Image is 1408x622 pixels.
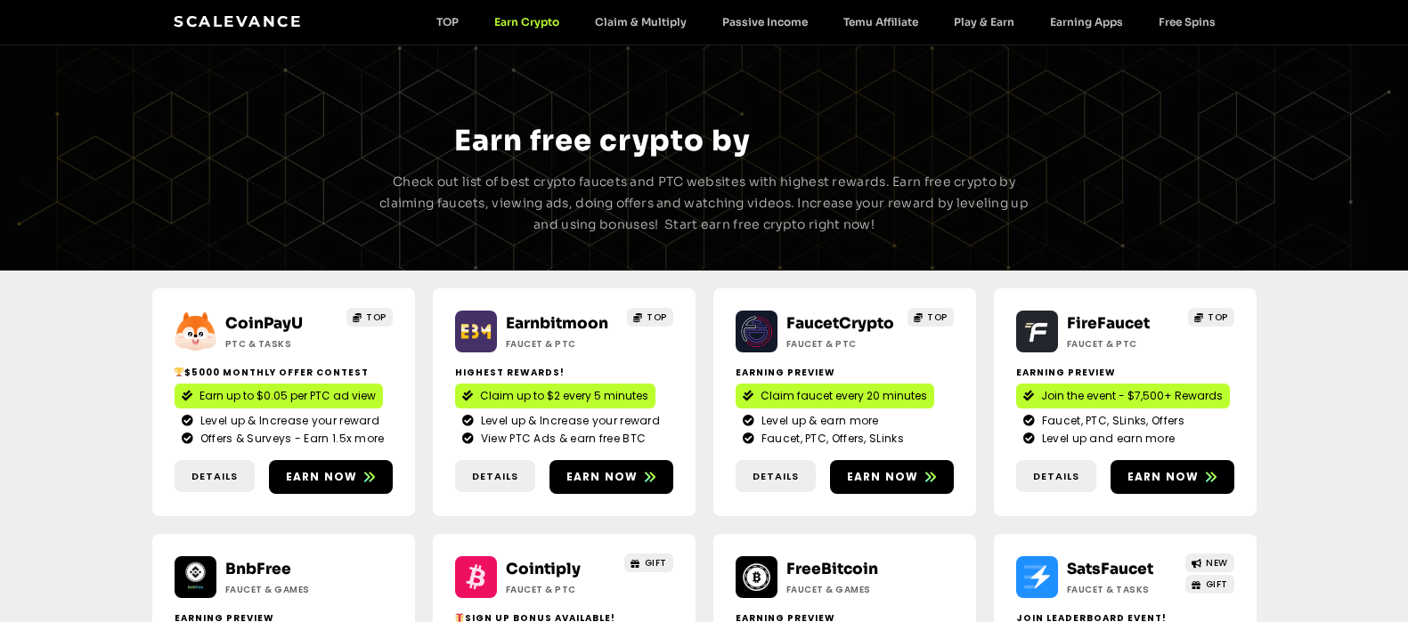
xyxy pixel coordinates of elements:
[269,460,393,494] a: Earn now
[549,460,673,494] a: Earn now
[1038,413,1184,429] span: Faucet, PTC, SLinks, Offers
[196,413,379,429] span: Level up & Increase your reward
[1127,469,1200,485] span: Earn now
[419,15,1233,28] nav: Menu
[175,384,383,408] a: Earn up to $0.05 per PTC ad view
[736,460,816,493] a: Details
[366,311,387,324] span: TOP
[506,337,617,351] h2: Faucet & PTC
[757,413,879,429] span: Level up & earn more
[286,469,358,485] span: Earn now
[1141,15,1233,28] a: Free Spins
[826,15,936,28] a: Temu Affiliate
[480,388,648,404] span: Claim up to $2 every 5 minutes
[455,613,464,622] img: 🎁
[506,560,581,578] a: Cointiply
[174,12,302,30] a: Scalevance
[907,308,954,327] a: TOP
[225,337,337,351] h2: ptc & Tasks
[1206,556,1228,569] span: NEW
[1016,366,1234,379] h2: Earning Preview
[566,469,639,485] span: Earn now
[175,368,183,376] img: 🏆
[645,556,667,569] span: GIFT
[455,460,535,493] a: Details
[786,314,894,333] a: FaucetCrypto
[1188,308,1234,327] a: TOP
[225,583,337,596] h2: Faucet & Games
[1111,460,1234,494] a: Earn now
[1067,583,1178,596] h2: Faucet & Tasks
[1016,460,1096,493] a: Details
[225,560,291,578] a: BnbFree
[196,431,385,447] span: Offers & Surveys - Earn 1.5x more
[704,15,826,28] a: Passive Income
[455,366,673,379] h2: Highest Rewards!
[761,388,927,404] span: Claim faucet every 20 minutes
[786,337,898,351] h2: Faucet & PTC
[476,413,660,429] span: Level up & Increase your reward
[1016,384,1230,408] a: Join the event - $7,500+ Rewards
[472,469,518,484] span: Details
[627,308,673,327] a: TOP
[175,460,255,493] a: Details
[936,15,1032,28] a: Play & Earn
[1185,575,1234,594] a: GIFT
[1208,311,1228,324] span: TOP
[736,384,934,408] a: Claim faucet every 20 minutes
[647,311,667,324] span: TOP
[373,172,1036,235] p: Check out list of best crypto faucets and PTC websites with highest rewards. Earn free crypto by ...
[624,553,673,572] a: GIFT
[757,431,904,447] span: Faucet, PTC, Offers, SLinks
[175,366,393,379] h2: $5000 Monthly Offer contest
[786,583,898,596] h2: Faucet & Games
[1032,15,1141,28] a: Earning Apps
[455,384,655,408] a: Claim up to $2 every 5 minutes
[199,388,376,404] span: Earn up to $0.05 per PTC ad view
[927,311,948,324] span: TOP
[753,469,799,484] span: Details
[476,431,646,447] span: View PTC Ads & earn free BTC
[1067,337,1178,351] h2: Faucet & PTC
[454,123,750,158] span: Earn free crypto by
[419,15,476,28] a: TOP
[506,314,608,333] a: Earnbitmoon
[1038,431,1176,447] span: Level up and earn more
[506,583,617,596] h2: Faucet & PTC
[830,460,954,494] a: Earn now
[1033,469,1079,484] span: Details
[736,366,954,379] h2: Earning Preview
[577,15,704,28] a: Claim & Multiply
[1041,388,1223,404] span: Join the event - $7,500+ Rewards
[1185,553,1234,572] a: NEW
[191,469,238,484] span: Details
[476,15,577,28] a: Earn Crypto
[346,308,393,327] a: TOP
[847,469,919,485] span: Earn now
[225,314,303,333] a: CoinPayU
[1067,560,1153,578] a: SatsFaucet
[786,560,878,578] a: FreeBitcoin
[1067,314,1150,333] a: FireFaucet
[1206,578,1228,591] span: GIFT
